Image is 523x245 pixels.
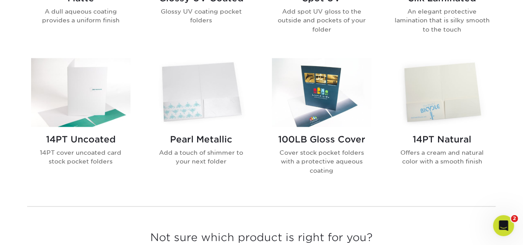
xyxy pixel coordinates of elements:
h2: 100LB Gloss Cover [272,134,371,145]
h2: 14PT Natural [392,134,492,145]
p: 14PT cover uncoated card stock pocket folders [31,148,131,166]
p: A dull aqueous coating provides a uniform finish [31,7,131,25]
p: Add a touch of shimmer to your next folder [152,148,251,166]
p: An elegant protective lamination that is silky smooth to the touch [392,7,492,34]
iframe: Google Customer Reviews [2,218,74,242]
img: 100LB Gloss Cover Presentation Folders [272,58,371,127]
span: 2 [511,215,518,222]
p: Add spot UV gloss to the outside and pockets of your folder [272,7,371,34]
a: 100LB Gloss Cover Presentation Folders 100LB Gloss Cover Cover stock pocket folders with a protec... [272,58,371,189]
a: 14PT Uncoated Presentation Folders 14PT Uncoated 14PT cover uncoated card stock pocket folders [31,58,131,189]
h2: Pearl Metallic [152,134,251,145]
p: Glossy UV coating pocket folders [152,7,251,25]
img: Pearl Metallic Presentation Folders [152,58,251,127]
a: 14PT Natural Presentation Folders 14PT Natural Offers a cream and natural color with a smooth finish [392,58,492,189]
img: 14PT Natural Presentation Folders [392,58,492,127]
iframe: Intercom live chat [493,215,514,236]
p: Cover stock pocket folders with a protective aqueous coating [272,148,371,175]
p: Offers a cream and natural color with a smooth finish [392,148,492,166]
h2: 14PT Uncoated [31,134,131,145]
img: 14PT Uncoated Presentation Folders [31,58,131,127]
a: Pearl Metallic Presentation Folders Pearl Metallic Add a touch of shimmer to your next folder [152,58,251,189]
